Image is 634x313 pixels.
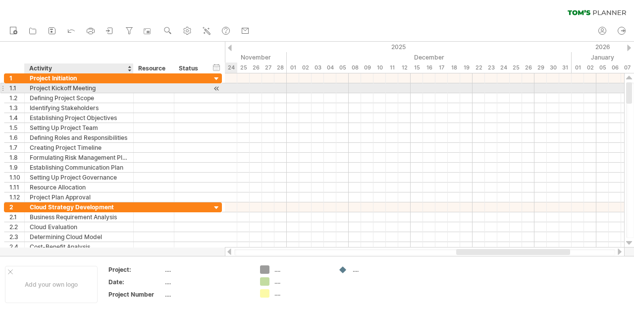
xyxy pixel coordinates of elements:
[274,289,328,298] div: ....
[353,265,407,274] div: ....
[29,63,128,73] div: Activity
[108,278,163,286] div: Date:
[9,192,24,202] div: 1.12
[30,103,128,113] div: Identifying Stakeholders
[30,83,128,93] div: Project Kickoff Meeting
[9,113,24,123] div: 1.4
[9,232,24,242] div: 2.3
[9,153,24,162] div: 1.8
[274,277,328,286] div: ....
[30,113,128,123] div: Establishing Project Objectives
[411,63,423,73] div: Monday, 15 December 2025
[274,63,287,73] div: Friday, 28 November 2025
[497,63,510,73] div: Wednesday, 24 December 2025
[9,163,24,172] div: 1.9
[373,63,386,73] div: Wednesday, 10 December 2025
[138,63,168,73] div: Resource
[336,63,349,73] div: Friday, 5 December 2025
[9,183,24,192] div: 1.11
[299,63,312,73] div: Tuesday, 2 December 2025
[609,63,621,73] div: Tuesday, 6 January 2026
[30,183,128,192] div: Resource Allocation
[361,63,373,73] div: Tuesday, 9 December 2025
[30,153,128,162] div: Formulating Risk Management Plan
[30,222,128,232] div: Cloud Evaluation
[30,73,128,83] div: Project Initiation
[9,202,24,212] div: 2
[423,63,435,73] div: Tuesday, 16 December 2025
[30,163,128,172] div: Establishing Communication Plan
[212,83,221,94] div: scroll to activity
[9,83,24,93] div: 1.1
[30,192,128,202] div: Project Plan Approval
[5,266,98,303] div: Add your own logo
[559,63,572,73] div: Wednesday, 31 December 2025
[287,52,572,63] div: December 2025
[9,143,24,152] div: 1.7
[165,290,248,299] div: ....
[584,63,596,73] div: Friday, 2 January 2026
[30,242,128,251] div: Cost-Benefit Analysis
[547,63,559,73] div: Tuesday, 30 December 2025
[179,63,201,73] div: Status
[534,63,547,73] div: Monday, 29 December 2025
[485,63,497,73] div: Tuesday, 23 December 2025
[30,202,128,212] div: Cloud Strategy Development
[30,173,128,182] div: Setting Up Project Governance
[510,63,522,73] div: Thursday, 25 December 2025
[108,290,163,299] div: Project Number
[9,133,24,142] div: 1.6
[9,93,24,103] div: 1.2
[9,73,24,83] div: 1
[9,222,24,232] div: 2.2
[9,212,24,222] div: 2.1
[596,63,609,73] div: Monday, 5 January 2026
[9,103,24,113] div: 1.3
[572,63,584,73] div: Thursday, 1 January 2026
[349,63,361,73] div: Monday, 8 December 2025
[324,63,336,73] div: Thursday, 4 December 2025
[30,123,128,132] div: Setting Up Project Team
[9,242,24,251] div: 2.4
[460,63,473,73] div: Friday, 19 December 2025
[398,63,411,73] div: Friday, 12 December 2025
[312,63,324,73] div: Wednesday, 3 December 2025
[435,63,448,73] div: Wednesday, 17 December 2025
[30,232,128,242] div: Determining Cloud Model
[108,265,163,274] div: Project:
[165,278,248,286] div: ....
[30,212,128,222] div: Business Requirement Analysis
[386,63,398,73] div: Thursday, 11 December 2025
[448,63,460,73] div: Thursday, 18 December 2025
[225,63,237,73] div: Monday, 24 November 2025
[274,265,328,274] div: ....
[30,93,128,103] div: Defining Project Scope
[287,63,299,73] div: Monday, 1 December 2025
[237,63,250,73] div: Tuesday, 25 November 2025
[522,63,534,73] div: Friday, 26 December 2025
[621,63,634,73] div: Wednesday, 7 January 2026
[9,173,24,182] div: 1.10
[9,123,24,132] div: 1.5
[262,63,274,73] div: Thursday, 27 November 2025
[30,143,128,152] div: Creating Project Timeline
[473,63,485,73] div: Monday, 22 December 2025
[165,265,248,274] div: ....
[30,133,128,142] div: Defining Roles and Responsibilities
[250,63,262,73] div: Wednesday, 26 November 2025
